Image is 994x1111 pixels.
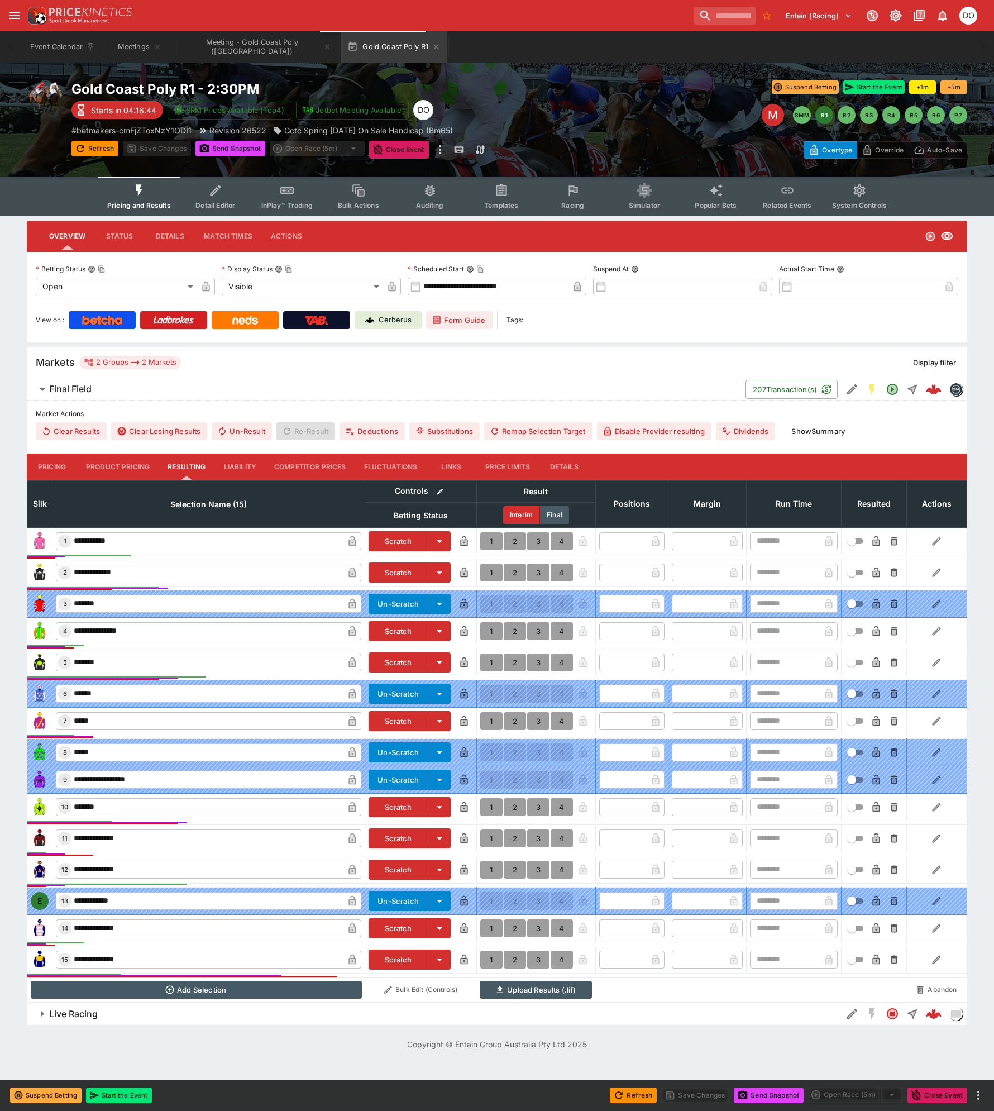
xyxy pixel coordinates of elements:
[261,223,312,250] button: Actions
[111,422,207,440] button: Clear Losing Results
[27,378,745,400] button: Final Field
[466,265,474,273] button: Scheduled StartCopy To Clipboard
[59,924,70,932] span: 14
[107,201,171,209] span: Pricing and Results
[355,311,422,329] a: Cerberus
[905,106,923,124] button: R5
[927,144,962,156] p: Auto-Save
[909,141,967,159] button: Auto-Save
[369,770,428,790] button: Un-Scratch
[36,264,85,274] p: Betting Status
[480,981,592,999] button: Upload Results (.lif)
[59,956,70,964] span: 15
[59,866,70,874] span: 12
[926,382,942,397] div: e2612790-0308-477c-9f17-a29a2857749f
[476,480,595,502] th: Result
[31,743,49,761] img: runner 8
[927,106,945,124] button: R6
[504,919,526,937] button: 2
[758,7,776,25] button: No Bookmarks
[261,201,313,209] span: InPlay™ Trading
[551,622,573,640] button: 4
[369,950,428,970] button: Scratch
[862,379,882,399] button: SGM Enabled
[926,1006,942,1022] img: logo-cerberus--red.svg
[369,891,428,911] button: Un-Scratch
[551,951,573,969] button: 4
[949,106,967,124] button: R7
[527,919,549,937] button: 3
[907,1088,967,1103] button: Close Event
[593,264,629,274] p: Suspend At
[476,454,539,480] button: Price Limits
[886,383,899,396] svg: Open
[369,711,428,731] button: Scratch
[10,1088,82,1103] button: Suspend Betting
[551,919,573,937] button: 4
[902,1004,923,1024] button: Straight
[232,316,257,325] img: Neds
[504,798,526,816] button: 2
[31,798,49,816] img: runner 10
[527,951,549,969] button: 3
[860,106,878,124] button: R3
[31,712,49,730] img: runner 7
[4,6,25,26] button: open drawer
[98,265,106,273] button: Copy To Clipboard
[527,654,549,671] button: 3
[31,829,49,847] img: runner 11
[159,454,214,480] button: Resulting
[882,106,900,124] button: R4
[433,484,447,499] button: Bulk edit
[369,828,428,848] button: Scratch
[595,480,668,527] th: Positions
[369,981,474,999] button: Bulk Edit (Controls)
[842,379,862,399] button: Edit Detail
[926,1006,942,1022] div: c655bd38-5705-4647-9f42-75f3404203ed
[61,537,69,545] span: 1
[815,106,833,124] button: R1
[84,356,176,369] div: 2 Groups 2 Markets
[27,480,52,527] th: Silk
[923,378,945,400] a: e2612790-0308-477c-9f17-a29a2857749f
[40,223,94,250] button: Overview
[779,7,859,25] button: Select Tenant
[31,564,49,581] img: runner 2
[369,860,428,880] button: Scratch
[785,422,852,440] button: ShowSummary
[25,4,47,27] img: PriceKinetics Logo
[882,1004,902,1024] button: Closed
[940,230,954,243] svg: Visible
[31,532,49,550] img: runner 1
[426,311,493,329] a: Form Guide
[716,422,775,440] button: Dividends
[369,594,428,614] button: Un-Scratch
[31,892,49,910] div: E
[480,712,503,730] button: 1
[972,1089,985,1102] button: more
[886,6,906,26] button: Toggle light/dark mode
[539,454,589,480] button: Details
[31,981,362,999] button: Add Selection
[98,177,896,216] div: Event type filters
[745,380,838,399] button: 207Transaction(s)
[195,223,261,250] button: Match Times
[862,1004,882,1024] button: SGM Disabled
[409,422,480,440] button: Substitutions
[209,125,266,136] p: Revision 26522
[822,144,852,156] p: Overtype
[886,1007,899,1021] svg: Closed
[480,861,503,879] button: 1
[694,7,756,25] input: search
[82,316,122,325] img: Betcha
[480,829,503,847] button: 1
[772,80,839,94] button: Suspend Betting
[527,622,549,640] button: 3
[369,684,428,704] button: Un-Scratch
[61,600,69,608] span: 3
[94,223,145,250] button: Status
[91,104,156,116] p: Starts in 04:16:44
[222,264,273,274] p: Display Status
[178,31,338,63] button: Meeting - Gold Coast Poly (AUS)
[36,422,107,440] button: Clear Results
